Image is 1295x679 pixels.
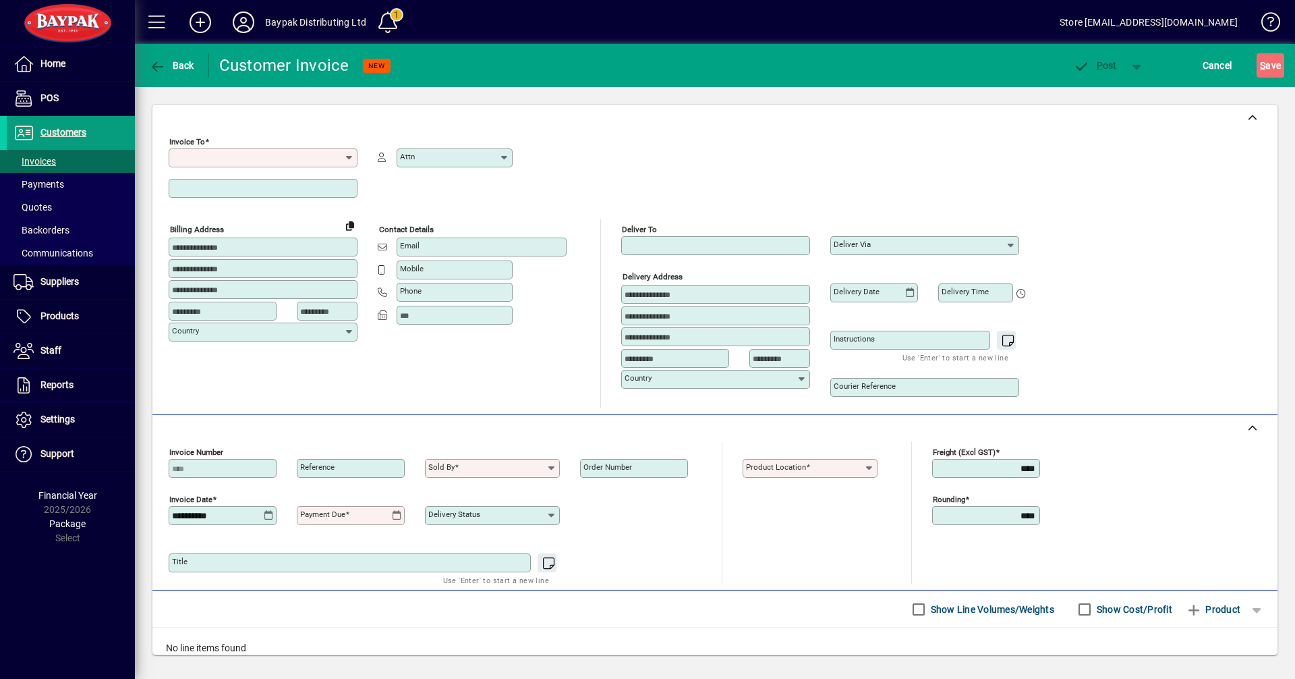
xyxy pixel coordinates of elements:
[40,310,79,321] span: Products
[40,379,74,390] span: Reports
[7,334,135,368] a: Staff
[7,403,135,437] a: Settings
[1203,55,1232,76] span: Cancel
[222,10,265,34] button: Profile
[40,345,61,356] span: Staff
[7,219,135,242] a: Backorders
[428,462,455,472] mat-label: Sold by
[300,462,335,472] mat-label: Reference
[928,603,1054,616] label: Show Line Volumes/Weights
[834,334,875,344] mat-label: Instructions
[1251,3,1278,47] a: Knowledge Base
[428,510,480,519] mat-label: Delivery status
[1094,603,1172,616] label: Show Cost/Profit
[834,381,896,391] mat-label: Courier Reference
[7,242,135,265] a: Communications
[400,152,415,161] mat-label: Attn
[172,557,188,566] mat-label: Title
[339,215,361,236] button: Copy to Delivery address
[942,287,989,296] mat-label: Delivery time
[7,47,135,81] a: Home
[38,490,97,501] span: Financial Year
[7,196,135,219] a: Quotes
[902,350,1008,365] mat-hint: Use 'Enter' to start a new line
[1260,60,1265,71] span: S
[49,518,86,529] span: Package
[7,173,135,196] a: Payments
[746,462,806,472] mat-label: Product location
[40,414,75,425] span: Settings
[1179,597,1247,622] button: Product
[40,92,59,103] span: POS
[149,60,194,71] span: Back
[400,241,420,250] mat-label: Email
[7,437,135,471] a: Support
[169,137,205,146] mat-label: Invoice To
[400,286,422,296] mat-label: Phone
[622,225,657,234] mat-label: Deliver To
[1097,60,1103,71] span: P
[933,495,965,504] mat-label: Rounding
[179,10,222,34] button: Add
[13,156,56,167] span: Invoices
[40,448,74,459] span: Support
[135,53,209,78] app-page-header-button: Back
[265,11,366,33] div: Baypak Distributing Ltd
[834,240,871,249] mat-label: Deliver via
[583,462,632,472] mat-label: Order number
[1066,53,1124,78] button: Post
[7,369,135,402] a: Reports
[443,572,549,588] mat-hint: Use 'Enter' to start a new line
[1260,55,1281,76] span: ave
[625,373,652,383] mat-label: Country
[172,326,199,335] mat-label: Country
[7,82,135,115] a: POS
[1060,11,1238,33] div: Store [EMAIL_ADDRESS][DOMAIN_NAME]
[40,276,79,287] span: Suppliers
[400,264,424,273] mat-label: Mobile
[40,58,65,69] span: Home
[152,628,1277,669] div: No line items found
[40,127,86,138] span: Customers
[13,202,52,213] span: Quotes
[7,300,135,333] a: Products
[219,55,349,76] div: Customer Invoice
[368,61,385,70] span: NEW
[300,510,345,519] mat-label: Payment due
[1257,53,1284,78] button: Save
[13,179,64,190] span: Payments
[933,447,996,457] mat-label: Freight (excl GST)
[169,447,223,457] mat-label: Invoice number
[834,287,880,296] mat-label: Delivery date
[7,265,135,299] a: Suppliers
[1073,60,1117,71] span: ost
[146,53,198,78] button: Back
[169,495,212,504] mat-label: Invoice date
[13,225,69,236] span: Backorders
[1186,599,1240,620] span: Product
[7,150,135,173] a: Invoices
[1199,53,1236,78] button: Cancel
[13,248,93,259] span: Communications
